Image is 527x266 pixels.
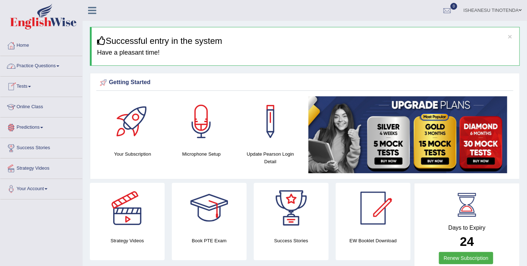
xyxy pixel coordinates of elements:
h4: Update Pearson Login Detail [239,150,301,165]
h4: Your Subscription [102,150,164,158]
img: small5.jpg [308,96,507,173]
a: Your Account [0,179,82,197]
span: 0 [450,3,458,10]
a: Online Class [0,97,82,115]
a: Strategy Videos [0,159,82,176]
h4: Success Stories [254,237,329,244]
a: Renew Subscription [439,252,493,264]
h4: Have a pleasant time! [97,49,514,56]
button: × [508,33,512,40]
h4: EW Booklet Download [336,237,411,244]
b: 24 [460,234,474,248]
a: Success Stories [0,138,82,156]
h4: Book PTE Exam [172,237,247,244]
h4: Strategy Videos [90,237,165,244]
h4: Microphone Setup [171,150,233,158]
a: Tests [0,77,82,95]
a: Predictions [0,118,82,136]
a: Practice Questions [0,56,82,74]
a: Home [0,36,82,54]
h4: Days to Expiry [422,225,512,231]
div: Getting Started [98,77,512,88]
h3: Successful entry in the system [97,36,514,46]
